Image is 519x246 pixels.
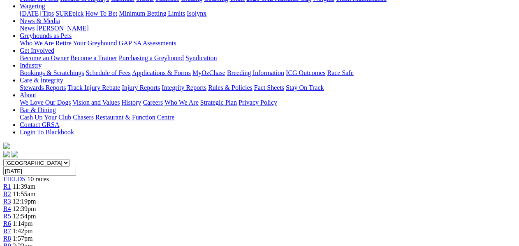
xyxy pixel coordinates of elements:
[3,167,76,176] input: Select date
[286,84,324,91] a: Stay On Track
[86,69,130,76] a: Schedule of Fees
[3,198,11,205] a: R3
[20,54,516,62] div: Get Involved
[13,220,33,227] span: 1:14pm
[185,54,217,61] a: Syndication
[56,40,117,47] a: Retire Your Greyhound
[3,205,11,212] a: R4
[119,10,185,17] a: Minimum Betting Limits
[3,176,25,183] a: FIELDS
[200,99,237,106] a: Strategic Plan
[20,69,84,76] a: Bookings & Scratchings
[327,69,353,76] a: Race Safe
[13,227,33,234] span: 1:42pm
[122,84,160,91] a: Injury Reports
[3,227,11,234] a: R7
[20,10,516,17] div: Wagering
[12,151,18,157] img: twitter.svg
[20,25,516,32] div: News & Media
[13,183,35,190] span: 11:39am
[20,69,516,77] div: Industry
[3,143,10,149] img: logo-grsa-white.png
[27,176,49,183] span: 10 races
[20,84,66,91] a: Stewards Reports
[13,235,33,242] span: 1:57pm
[72,99,120,106] a: Vision and Values
[20,62,42,69] a: Industry
[3,151,10,157] img: facebook.svg
[20,91,36,98] a: About
[67,84,120,91] a: Track Injury Rebate
[13,213,36,220] span: 12:54pm
[165,99,199,106] a: Who We Are
[3,220,11,227] a: R6
[20,114,516,121] div: Bar & Dining
[239,99,277,106] a: Privacy Policy
[20,99,71,106] a: We Love Our Dogs
[13,205,36,212] span: 12:39pm
[20,32,72,39] a: Greyhounds as Pets
[119,54,184,61] a: Purchasing a Greyhound
[20,25,35,32] a: News
[70,54,117,61] a: Become a Trainer
[20,40,516,47] div: Greyhounds as Pets
[56,10,83,17] a: SUREpick
[20,129,74,136] a: Login To Blackbook
[119,40,176,47] a: GAP SA Assessments
[20,2,45,9] a: Wagering
[143,99,163,106] a: Careers
[3,183,11,190] a: R1
[192,69,225,76] a: MyOzChase
[73,114,174,121] a: Chasers Restaurant & Function Centre
[20,77,63,84] a: Care & Integrity
[20,40,54,47] a: Who We Are
[254,84,284,91] a: Fact Sheets
[187,10,206,17] a: Isolynx
[208,84,253,91] a: Rules & Policies
[20,106,56,113] a: Bar & Dining
[36,25,88,32] a: [PERSON_NAME]
[20,99,516,106] div: About
[121,99,141,106] a: History
[286,69,325,76] a: ICG Outcomes
[227,69,284,76] a: Breeding Information
[20,84,516,91] div: Care & Integrity
[13,190,35,197] span: 11:55am
[132,69,191,76] a: Applications & Forms
[20,121,59,128] a: Contact GRSA
[20,54,69,61] a: Become an Owner
[20,17,60,24] a: News & Media
[162,84,206,91] a: Integrity Reports
[13,198,36,205] span: 12:19pm
[20,47,54,54] a: Get Involved
[20,10,54,17] a: [DATE] Tips
[3,190,11,197] a: R2
[20,114,71,121] a: Cash Up Your Club
[86,10,118,17] a: How To Bet
[3,213,11,220] a: R5
[3,235,11,242] a: R8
